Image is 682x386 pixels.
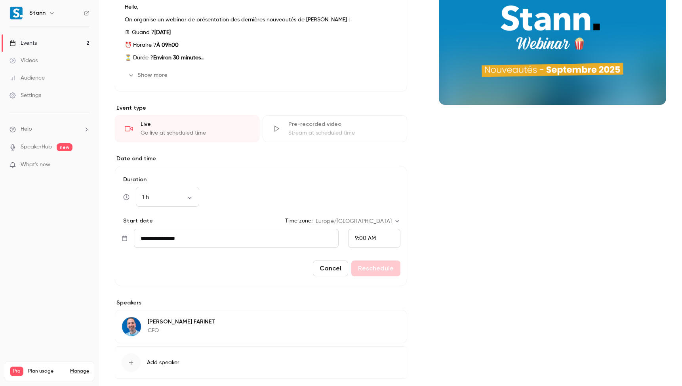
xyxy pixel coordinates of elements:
div: Videos [10,57,38,65]
p: 🗓 Quand ? [125,28,397,37]
strong: [DATE] [154,30,171,35]
input: Tue, Feb 17, 2026 [134,229,339,248]
div: Europe/[GEOGRAPHIC_DATA] [316,217,400,225]
label: Date and time [115,155,407,163]
span: new [57,143,72,151]
li: help-dropdown-opener [10,125,90,133]
div: Stream at scheduled time [288,129,397,137]
button: Cancel [313,261,348,276]
div: From [348,229,400,248]
div: Audience [10,74,45,82]
iframe: Noticeable Trigger [80,162,90,169]
p: [PERSON_NAME] FARINET [148,318,215,326]
span: Add speaker [147,359,179,367]
div: LiveGo live at scheduled time [115,115,259,142]
strong: À 09h00 [156,42,179,48]
div: Settings [10,91,41,99]
span: Plan usage [28,368,65,375]
label: Time zone: [285,217,312,225]
span: Help [21,125,32,133]
div: Events [10,39,37,47]
span: Pro [10,367,23,376]
img: Stann [10,7,23,19]
h6: Stann [29,9,46,17]
span: What's new [21,161,50,169]
p: ⏳ Durée ? [125,53,397,63]
button: Add speaker [115,346,407,379]
label: Speakers [115,299,407,307]
strong: Environ 30 minutes [153,55,204,61]
span: 9:00 AM [355,236,376,241]
p: Hello, [125,2,397,12]
label: Duration [122,176,400,184]
p: Start date [122,217,153,225]
div: 1 h [136,193,199,201]
p: CEO [148,327,215,335]
div: Live [141,120,250,128]
button: Show more [125,69,172,82]
div: Go live at scheduled time [141,129,250,137]
a: SpeakerHub [21,143,52,151]
p: On organise un webinar de présentation des dernières nouveautés de [PERSON_NAME] : [125,15,397,25]
p: Event type [115,104,407,112]
p: ⏰ Horaire ? [125,40,397,50]
img: Rémy FARINET [122,317,141,336]
div: Rémy FARINET[PERSON_NAME] FARINETCEO [115,310,407,343]
div: Pre-recorded video [288,120,397,128]
div: Pre-recorded videoStream at scheduled time [263,115,407,142]
a: Manage [70,368,89,375]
